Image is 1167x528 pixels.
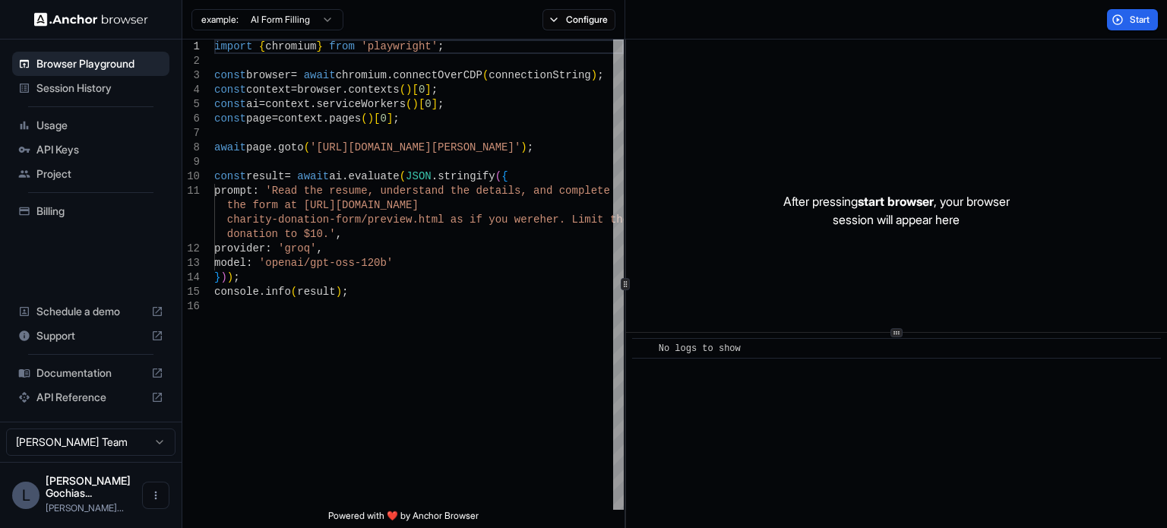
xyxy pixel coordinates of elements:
[36,390,145,405] span: API Reference
[425,84,431,96] span: ]
[227,199,419,211] span: the form at [URL][DOMAIN_NAME]
[336,69,387,81] span: chromium
[438,98,444,110] span: ;
[265,185,584,197] span: 'Read the resume, understand the details, and comp
[182,141,200,155] div: 8
[182,184,200,198] div: 11
[374,112,380,125] span: [
[400,84,406,96] span: (
[246,69,291,81] span: browser
[12,52,169,76] div: Browser Playground
[520,141,527,153] span: )
[304,141,310,153] span: (
[310,98,316,110] span: .
[182,68,200,83] div: 3
[214,170,246,182] span: const
[36,142,163,157] span: API Keys
[406,98,412,110] span: (
[400,170,406,182] span: (
[214,286,259,298] span: console
[412,98,418,110] span: )
[46,502,124,514] span: l.gochiashvili@gmail.com
[342,170,348,182] span: .
[233,271,239,283] span: ;
[659,343,741,354] span: No logs to show
[12,482,40,509] div: L
[214,98,246,110] span: const
[214,257,246,269] span: model
[482,69,489,81] span: (
[539,213,629,226] span: her. Limit the
[489,69,590,81] span: connectionString
[246,170,284,182] span: result
[1130,14,1151,26] span: Start
[182,54,200,68] div: 2
[387,69,393,81] span: .
[323,112,329,125] span: .
[278,112,323,125] span: context
[393,69,482,81] span: connectOverCDP
[501,170,508,182] span: {
[316,242,322,255] span: ,
[246,112,272,125] span: page
[259,257,393,269] span: 'openai/gpt-oss-120b'
[36,166,163,182] span: Project
[591,69,597,81] span: )
[304,69,336,81] span: await
[291,286,297,298] span: (
[12,199,169,223] div: Billing
[12,76,169,100] div: Session History
[412,84,418,96] span: [
[272,141,278,153] span: .
[438,170,495,182] span: stringify
[342,286,348,298] span: ;
[12,113,169,138] div: Usage
[265,242,271,255] span: :
[182,169,200,184] div: 10
[348,170,399,182] span: evaluate
[36,56,163,71] span: Browser Playground
[297,170,329,182] span: await
[182,97,200,112] div: 5
[265,286,291,298] span: info
[336,286,342,298] span: )
[252,185,258,197] span: :
[284,170,290,182] span: =
[272,112,278,125] span: =
[12,324,169,348] div: Support
[46,474,131,499] span: Lasha Gochiashvili
[291,69,297,81] span: =
[214,40,252,52] span: import
[36,81,163,96] span: Session History
[584,185,610,197] span: lete
[278,242,316,255] span: 'groq'
[291,84,297,96] span: =
[214,84,246,96] span: const
[246,98,259,110] span: ai
[419,84,425,96] span: 0
[265,98,310,110] span: context
[783,192,1010,229] p: After pressing , your browser session will appear here
[12,385,169,409] div: API Reference
[214,242,265,255] span: provider
[182,155,200,169] div: 9
[329,112,361,125] span: pages
[432,84,438,96] span: ;
[640,341,647,356] span: ​
[201,14,239,26] span: example:
[246,257,252,269] span: :
[425,98,431,110] span: 0
[342,84,348,96] span: .
[182,285,200,299] div: 15
[316,98,406,110] span: serviceWorkers
[419,98,425,110] span: [
[380,112,386,125] span: 0
[12,138,169,162] div: API Keys
[36,365,145,381] span: Documentation
[328,510,479,528] span: Powered with ❤️ by Anchor Browser
[142,482,169,509] button: Open menu
[297,286,335,298] span: result
[214,141,246,153] span: await
[361,40,438,52] span: 'playwright'
[361,112,367,125] span: (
